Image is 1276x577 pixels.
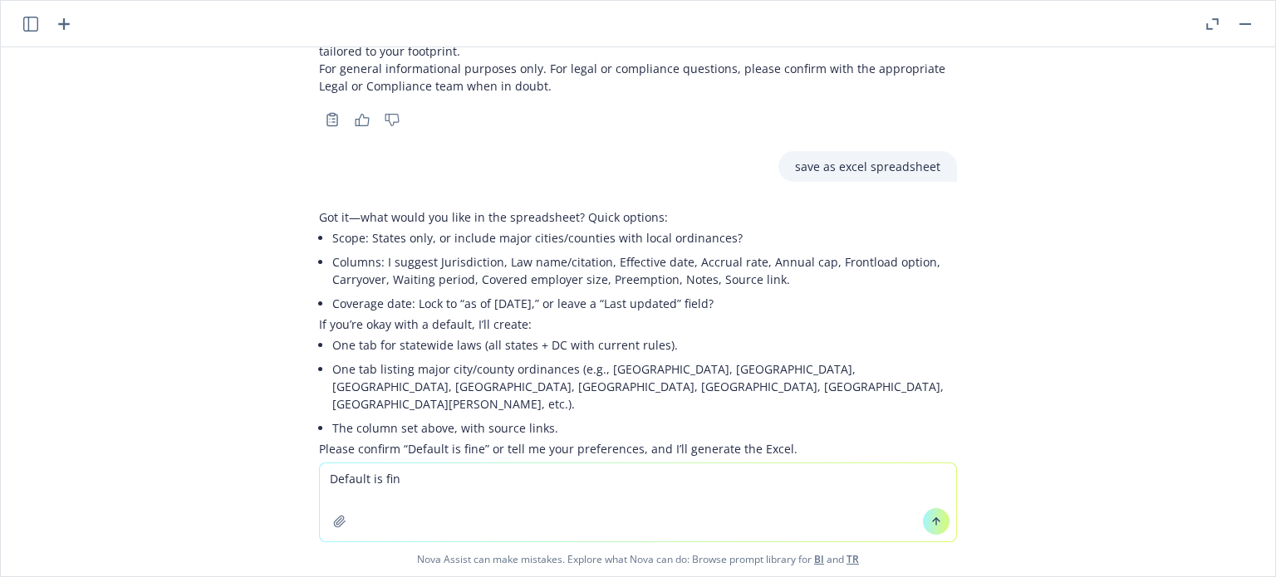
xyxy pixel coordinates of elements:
p: Got it—what would you like in the spreadsheet? Quick options: [319,208,957,226]
button: Thumbs down [379,108,405,131]
li: Scope: States only, or include major cities/counties with local ordinances? [332,226,957,250]
p: If you’re okay with a default, I’ll create: [319,315,957,333]
li: The column set above, with source links. [332,416,957,440]
svg: Copy to clipboard [325,112,340,127]
li: One tab listing major city/county ordinances (e.g., [GEOGRAPHIC_DATA], [GEOGRAPHIC_DATA], [GEOGRA... [332,357,957,416]
a: BI [814,552,824,566]
p: save as excel spreadsheet [795,158,940,175]
li: Columns: I suggest Jurisdiction, Law name/citation, Effective date, Accrual rate, Annual cap, Fro... [332,250,957,291]
p: For general informational purposes only. For legal or compliance questions, please confirm with t... [319,60,957,95]
p: Please confirm “Default is fine” or tell me your preferences, and I’ll generate the Excel. [319,440,957,457]
span: Nova Assist can make mistakes. Explore what Nova can do: Browse prompt library for and [7,542,1269,576]
textarea: Default is fi [320,463,956,541]
li: Coverage date: Lock to “as of [DATE],” or leave a “Last updated” field? [332,291,957,315]
a: TR [847,552,859,566]
li: One tab for statewide laws (all states + DC with current rules). [332,333,957,357]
